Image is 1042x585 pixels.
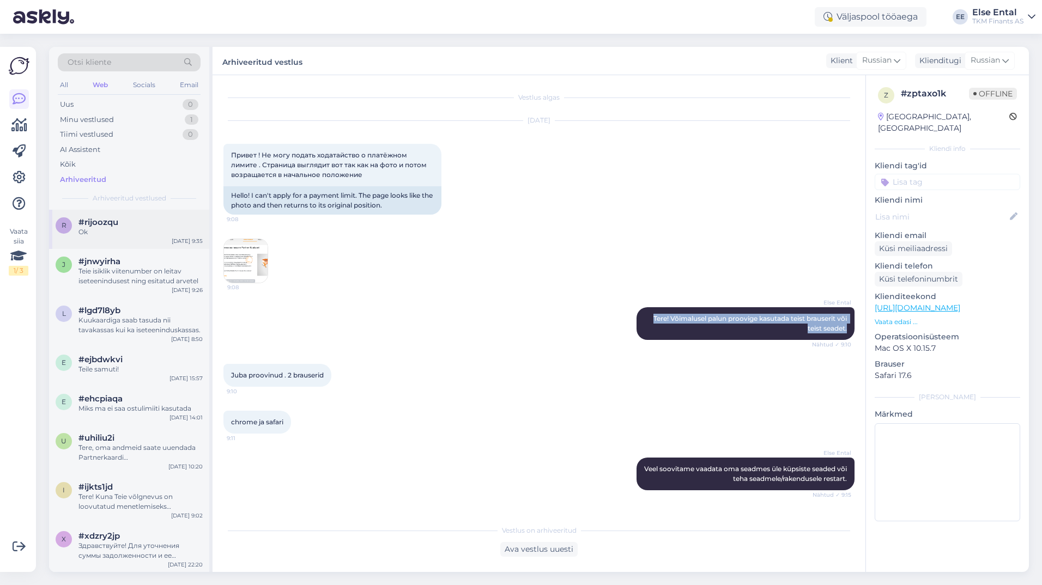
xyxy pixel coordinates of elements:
p: Vaata edasi ... [875,317,1020,327]
div: [DATE] 9:35 [172,237,203,245]
span: Tere! Võimalusel palun proovige kasutada teist brauserit või teist seadet. [653,314,849,332]
div: 0 [183,99,198,110]
span: Russian [862,54,892,66]
label: Arhiveeritud vestlus [222,53,302,68]
input: Lisa nimi [875,211,1008,223]
span: #ehcpiaqa [78,394,123,404]
span: j [62,260,65,269]
img: Askly Logo [9,56,29,76]
div: AI Assistent [60,144,100,155]
p: Kliendi email [875,230,1020,241]
img: Attachment [224,239,268,283]
span: z [884,91,888,99]
div: Kliendi info [875,144,1020,154]
div: [DATE] 10:20 [168,462,203,471]
div: Else Ental [972,8,1023,17]
span: #ijkts1jd [78,482,113,492]
span: l [62,309,66,318]
span: Nähtud ✓ 9:15 [810,491,851,499]
input: Lisa tag [875,174,1020,190]
div: Uus [60,99,74,110]
div: Teie isiklik viitenumber on leitav iseteenindusest ning esitatud arvetel [78,266,203,286]
div: Ava vestlus uuesti [500,542,578,557]
div: Küsi telefoninumbrit [875,272,962,287]
span: #xdzry2jp [78,531,120,541]
p: Mac OS X 10.15.7 [875,343,1020,354]
div: Klient [826,55,853,66]
div: # zptaxo1k [901,87,969,100]
div: Tiimi vestlused [60,129,113,140]
span: Juba proovinud . 2 brauserid [231,371,324,379]
span: 9:11 [227,434,268,442]
div: Web [90,78,110,92]
div: [DATE] [223,115,855,125]
span: #rijoozqu [78,217,118,227]
div: 1 / 3 [9,266,28,276]
span: e [62,398,66,406]
div: Kuukaardiga saab tasuda nii tavakassas kui ka iseteeninduskassas. [78,315,203,335]
span: 9:10 [227,387,268,395]
div: [DATE] 8:50 [171,335,203,343]
div: Teile samuti! [78,364,203,374]
div: [DATE] 22:20 [168,560,203,569]
div: All [58,78,70,92]
div: Tere, oma andmeid saate uuendada Partnerkaardi iseteeninduskeskkonnas. [78,443,203,462]
p: Märkmed [875,409,1020,420]
span: i [63,486,65,494]
span: Russian [971,54,1000,66]
div: Klienditugi [915,55,961,66]
span: #lgd7l8yb [78,306,120,315]
div: Miks ma ei saa ostulimiiti kasutada [78,404,203,413]
div: Väljaspool tööaega [815,7,926,27]
span: e [62,358,66,367]
span: r [62,221,66,229]
span: u [61,437,66,445]
span: Else Ental [810,449,851,457]
span: Vestlus on arhiveeritud [502,526,577,535]
div: EE [953,9,968,25]
span: 9:08 [227,215,268,223]
p: Kliendi telefon [875,260,1020,272]
p: Kliendi tag'id [875,160,1020,172]
div: Hello! I can't apply for a payment limit. The page looks like the photo and then returns to its o... [223,186,441,215]
span: Nähtud ✓ 9:10 [810,340,851,349]
div: [DATE] 9:26 [172,286,203,294]
p: Brauser [875,358,1020,370]
p: Kliendi nimi [875,194,1020,206]
div: Ok [78,227,203,237]
div: [GEOGRAPHIC_DATA], [GEOGRAPHIC_DATA] [878,111,1009,134]
span: 9:08 [227,283,268,291]
span: Else Ental [810,298,851,307]
span: #ejbdwkvi [78,355,123,364]
div: 1 [185,114,198,125]
div: TKM Finants AS [972,17,1023,26]
span: #jnwyirha [78,257,120,266]
p: Klienditeekond [875,291,1020,302]
span: Otsi kliente [68,57,111,68]
a: Else EntalTKM Finants AS [972,8,1035,26]
div: Küsi meiliaadressi [875,241,952,256]
div: Socials [131,78,157,92]
div: Vestlus algas [223,93,855,102]
p: Safari 17.6 [875,370,1020,381]
div: Здравствуйте! Для уточнения суммы задолженности и ее истории, пожалуйста, отправьте запрос на эле... [78,541,203,560]
div: 0 [183,129,198,140]
span: chrome ja safari [231,418,283,426]
div: [PERSON_NAME] [875,392,1020,402]
a: [URL][DOMAIN_NAME] [875,303,960,313]
div: Email [178,78,201,92]
span: Привет ! Не могу подать ходатайство о платёжном лимите . Страница выглядит вот так как на фото и ... [231,151,428,179]
div: Arhiveeritud [60,174,106,185]
p: Operatsioonisüsteem [875,331,1020,343]
div: [DATE] 15:57 [169,374,203,382]
div: Vaata siia [9,227,28,276]
span: Offline [969,88,1017,100]
div: Minu vestlused [60,114,114,125]
div: [DATE] 9:02 [171,511,203,520]
span: Arhiveeritud vestlused [93,193,166,203]
div: Tere! Kuna Teie võlgnevus on loovutatud menetlemiseks inkassofirmale, siis tuleb Teil võlgnevus t... [78,492,203,511]
div: [DATE] 14:01 [169,413,203,422]
span: Veel soovitame vaadata oma seadmes üle küpsiste seaded või teha seadmele/rakendusele restart. [644,465,849,483]
span: #uhiliu2i [78,433,114,443]
span: x [62,535,66,543]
